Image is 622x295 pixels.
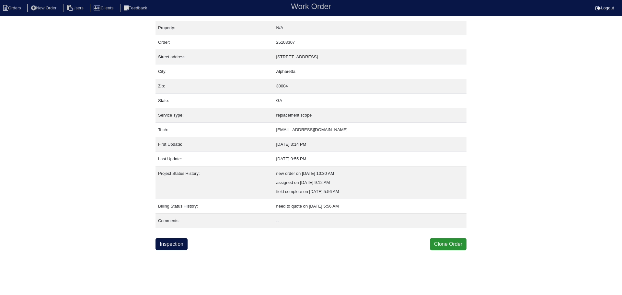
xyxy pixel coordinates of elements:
[155,123,273,137] td: Tech:
[155,21,273,35] td: Property:
[155,214,273,228] td: Comments:
[120,4,152,13] li: Feedback
[273,123,466,137] td: [EMAIL_ADDRESS][DOMAIN_NAME]
[155,199,273,214] td: Billing Status History:
[90,4,119,13] li: Clients
[273,79,466,94] td: 30004
[63,6,89,10] a: Users
[273,64,466,79] td: Alpharetta
[430,238,466,250] button: Clone Order
[273,21,466,35] td: N/A
[155,94,273,108] td: State:
[273,108,466,123] td: replacement scope
[276,178,464,187] div: assigned on [DATE] 9:12 AM
[595,6,614,10] a: Logout
[155,166,273,199] td: Project Status History:
[155,137,273,152] td: First Update:
[276,187,464,196] div: field complete on [DATE] 5:56 AM
[273,137,466,152] td: [DATE] 3:14 PM
[27,6,62,10] a: New Order
[273,50,466,64] td: [STREET_ADDRESS]
[155,50,273,64] td: Street address:
[63,4,89,13] li: Users
[155,238,188,250] a: Inspection
[273,94,466,108] td: GA
[273,214,466,228] td: --
[155,79,273,94] td: Zip:
[155,152,273,166] td: Last Update:
[276,202,464,211] div: need to quote on [DATE] 5:56 AM
[273,152,466,166] td: [DATE] 9:55 PM
[27,4,62,13] li: New Order
[273,35,466,50] td: 25103307
[90,6,119,10] a: Clients
[276,169,464,178] div: new order on [DATE] 10:30 AM
[155,64,273,79] td: City:
[155,108,273,123] td: Service Type:
[155,35,273,50] td: Order:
